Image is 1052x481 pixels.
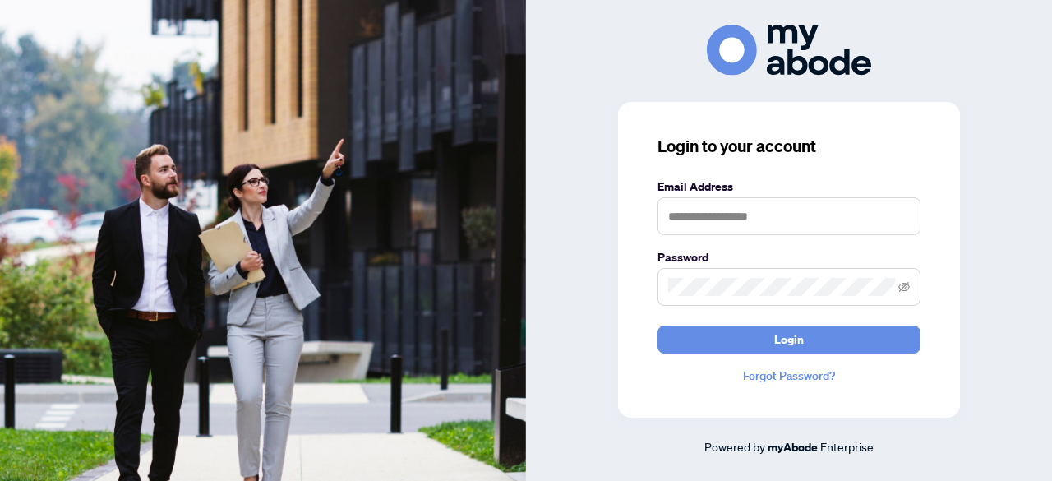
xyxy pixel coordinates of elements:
span: Enterprise [820,439,874,454]
label: Email Address [657,178,920,196]
a: myAbode [768,438,818,456]
span: Login [774,326,804,353]
label: Password [657,248,920,266]
span: Powered by [704,439,765,454]
img: ma-logo [707,25,871,75]
a: Forgot Password? [657,367,920,385]
span: eye-invisible [898,281,910,293]
h3: Login to your account [657,135,920,158]
button: Login [657,326,920,354]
